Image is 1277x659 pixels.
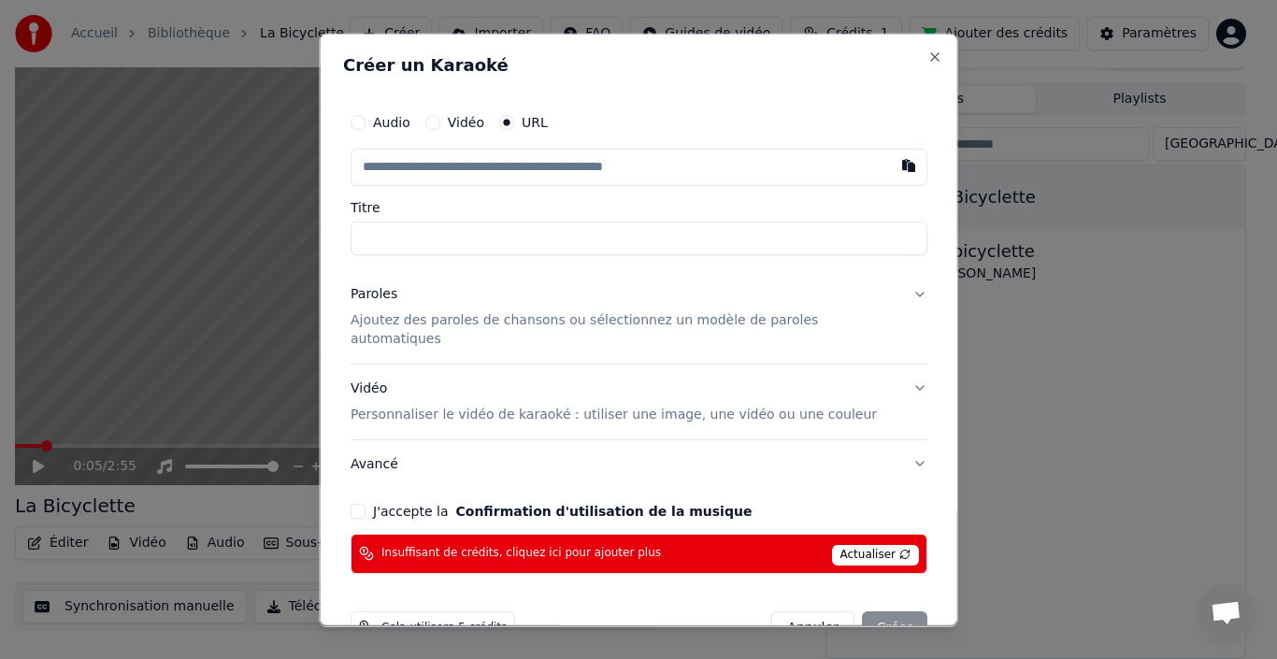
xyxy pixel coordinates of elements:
[455,504,752,517] button: J'accepte la
[351,310,897,348] p: Ajoutez des paroles de chansons ou sélectionnez un modèle de paroles automatiques
[373,504,752,517] label: J'accepte la
[381,546,661,561] span: Insuffisant de crédits, cliquez ici pour ajouter plus
[447,115,483,128] label: Vidéo
[381,620,507,635] span: Cela utilisera 5 crédits
[343,56,935,73] h2: Créer un Karaoké
[351,269,927,363] button: ParolesAjoutez des paroles de chansons ou sélectionnez un modèle de paroles automatiques
[522,115,548,128] label: URL
[351,284,397,303] div: Paroles
[351,200,927,213] label: Titre
[831,544,919,565] span: Actualiser
[351,405,877,423] p: Personnaliser le vidéo de karaoké : utiliser une image, une vidéo ou une couleur
[351,439,927,488] button: Avancé
[771,610,854,644] button: Annuler
[351,364,927,438] button: VidéoPersonnaliser le vidéo de karaoké : utiliser une image, une vidéo ou une couleur
[351,379,877,423] div: Vidéo
[373,115,410,128] label: Audio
